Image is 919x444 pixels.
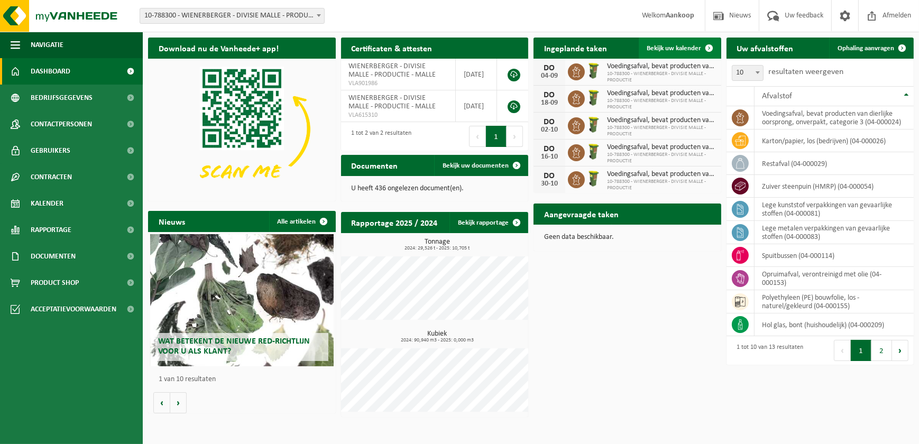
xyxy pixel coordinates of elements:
[755,313,914,336] td: hol glas, bont (huishoudelijk) (04-000209)
[150,234,334,366] a: Wat betekent de nieuwe RED-richtlijn voor u als klant?
[647,45,702,52] span: Bekijk uw kalender
[269,211,335,232] a: Alle artikelen
[585,62,603,80] img: WB-0060-HPE-GN-50
[755,267,914,290] td: opruimafval, verontreinigd met olie (04-000153)
[769,68,844,76] label: resultaten weergeven
[585,143,603,161] img: WB-0060-HPE-GN-50
[834,340,851,361] button: Previous
[732,339,804,362] div: 1 tot 10 van 13 resultaten
[443,162,509,169] span: Bekijk uw documenten
[871,340,892,361] button: 2
[158,337,310,356] span: Wat betekent de nieuwe RED-richtlijn voor u als klant?
[607,116,716,125] span: Voedingsafval, bevat producten van dierlijke oorsprong, onverpakt, categorie 3
[140,8,325,24] span: 10-788300 - WIENERBERGER - DIVISIE MALLE - PRODUCTIE - MALLE
[31,217,71,243] span: Rapportage
[346,246,529,251] span: 2024: 29,526 t - 2025: 10,705 t
[755,129,914,152] td: karton/papier, los (bedrijven) (04-000026)
[539,145,560,153] div: DO
[838,45,894,52] span: Ophaling aanvragen
[534,203,629,224] h2: Aangevraagde taken
[755,175,914,198] td: zuiver steenpuin (HMRP) (04-000054)
[170,392,187,413] button: Volgende
[346,238,529,251] h3: Tonnage
[851,340,871,361] button: 1
[153,392,170,413] button: Vorige
[607,179,716,191] span: 10-788300 - WIENERBERGER - DIVISIE MALLE - PRODUCTIE
[31,190,63,217] span: Kalender
[341,38,443,58] h2: Certificaten & attesten
[456,59,497,90] td: [DATE]
[607,125,716,137] span: 10-788300 - WIENERBERGER - DIVISIE MALLE - PRODUCTIE
[486,126,507,147] button: 1
[727,38,804,58] h2: Uw afvalstoffen
[829,38,913,59] a: Ophaling aanvragen
[449,212,527,233] a: Bekijk rapportage
[352,185,518,192] p: U heeft 436 ongelezen document(en).
[349,79,448,88] span: VLA901986
[31,164,72,190] span: Contracten
[349,62,436,79] span: WIENERBERGER - DIVISIE MALLE - PRODUCTIE - MALLE
[607,71,716,84] span: 10-788300 - WIENERBERGER - DIVISIE MALLE - PRODUCTIE
[31,85,93,111] span: Bedrijfsgegevens
[732,66,763,80] span: 10
[755,106,914,129] td: voedingsafval, bevat producten van dierlijke oorsprong, onverpakt, categorie 3 (04-000024)
[539,153,560,161] div: 16-10
[31,32,63,58] span: Navigatie
[456,90,497,122] td: [DATE]
[31,111,92,137] span: Contactpersonen
[148,38,289,58] h2: Download nu de Vanheede+ app!
[539,180,560,188] div: 30-10
[469,126,486,147] button: Previous
[892,340,908,361] button: Next
[539,72,560,80] div: 04-09
[607,143,716,152] span: Voedingsafval, bevat producten van dierlijke oorsprong, onverpakt, categorie 3
[666,12,694,20] strong: Aankoop
[31,243,76,270] span: Documenten
[148,59,336,199] img: Download de VHEPlus App
[539,99,560,107] div: 18-09
[534,38,618,58] h2: Ingeplande taken
[585,89,603,107] img: WB-0060-HPE-GN-50
[585,116,603,134] img: WB-0060-HPE-GN-50
[539,172,560,180] div: DO
[755,198,914,221] td: lege kunststof verpakkingen van gevaarlijke stoffen (04-000081)
[349,94,436,110] span: WIENERBERGER - DIVISIE MALLE - PRODUCTIE - MALLE
[539,126,560,134] div: 02-10
[732,65,764,81] span: 10
[539,64,560,72] div: DO
[755,244,914,267] td: spuitbussen (04-000114)
[346,125,412,148] div: 1 tot 2 van 2 resultaten
[755,221,914,244] td: lege metalen verpakkingen van gevaarlijke stoffen (04-000083)
[341,155,409,175] h2: Documenten
[607,170,716,179] span: Voedingsafval, bevat producten van dierlijke oorsprong, onverpakt, categorie 3
[544,234,711,241] p: Geen data beschikbaar.
[607,62,716,71] span: Voedingsafval, bevat producten van dierlijke oorsprong, onverpakt, categorie 3
[341,212,448,233] h2: Rapportage 2025 / 2024
[349,111,448,119] span: VLA615310
[346,330,529,343] h3: Kubiek
[507,126,523,147] button: Next
[755,152,914,175] td: restafval (04-000029)
[140,8,324,23] span: 10-788300 - WIENERBERGER - DIVISIE MALLE - PRODUCTIE - MALLE
[755,290,914,313] td: polyethyleen (PE) bouwfolie, los - naturel/gekleurd (04-000155)
[31,270,79,296] span: Product Shop
[31,296,116,322] span: Acceptatievoorwaarden
[639,38,720,59] a: Bekijk uw kalender
[607,98,716,110] span: 10-788300 - WIENERBERGER - DIVISIE MALLE - PRODUCTIE
[539,118,560,126] div: DO
[434,155,527,176] a: Bekijk uw documenten
[607,89,716,98] span: Voedingsafval, bevat producten van dierlijke oorsprong, onverpakt, categorie 3
[585,170,603,188] img: WB-0060-HPE-GN-50
[539,91,560,99] div: DO
[148,211,196,232] h2: Nieuws
[762,92,793,100] span: Afvalstof
[31,58,70,85] span: Dashboard
[346,338,529,343] span: 2024: 90,940 m3 - 2025: 0,000 m3
[159,376,330,383] p: 1 van 10 resultaten
[31,137,70,164] span: Gebruikers
[607,152,716,164] span: 10-788300 - WIENERBERGER - DIVISIE MALLE - PRODUCTIE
